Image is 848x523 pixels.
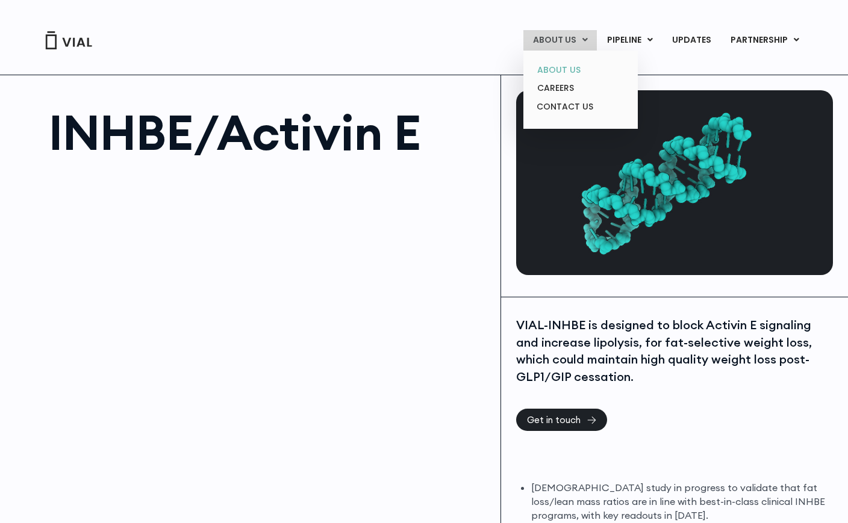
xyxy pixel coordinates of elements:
a: CONTACT US [528,97,633,117]
img: Vial Logo [45,31,93,49]
a: UPDATES [662,30,720,51]
div: VIAL-INHBE is designed to block Activin E signaling and increase lipolysis, for fat-selective wei... [516,317,833,385]
span: Get in touch [527,415,581,424]
a: ABOUT USMenu Toggle [523,30,597,51]
a: Get in touch [516,409,607,431]
a: CAREERS [528,79,633,97]
li: [DEMOGRAPHIC_DATA] study in progress to validate that fat loss/lean mass ratios are in line with ... [531,481,833,522]
h1: INHBE/Activin E [49,108,488,156]
a: PIPELINEMenu Toggle [597,30,662,51]
a: PARTNERSHIPMenu Toggle [721,30,809,51]
a: ABOUT US [528,61,633,79]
